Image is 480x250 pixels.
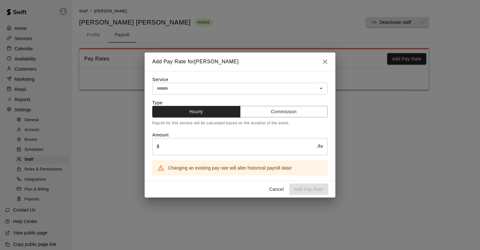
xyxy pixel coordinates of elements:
div: Changing an existing pay rate will alter historical payroll data! [168,162,292,174]
label: Service [152,77,168,82]
button: Cancel [266,184,287,195]
label: Type [152,100,163,105]
h2: Add Pay Rate for [PERSON_NAME] [145,52,246,71]
p: /hr [318,143,323,150]
div: outlined primary button group [152,106,328,118]
span: Payroll for this service will be calculated based on the duration of the event. [152,121,290,125]
button: Open [317,84,326,93]
p: $ [157,143,159,150]
label: Amount [152,132,169,137]
button: Commission [240,106,328,118]
button: Hourly [152,106,240,118]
